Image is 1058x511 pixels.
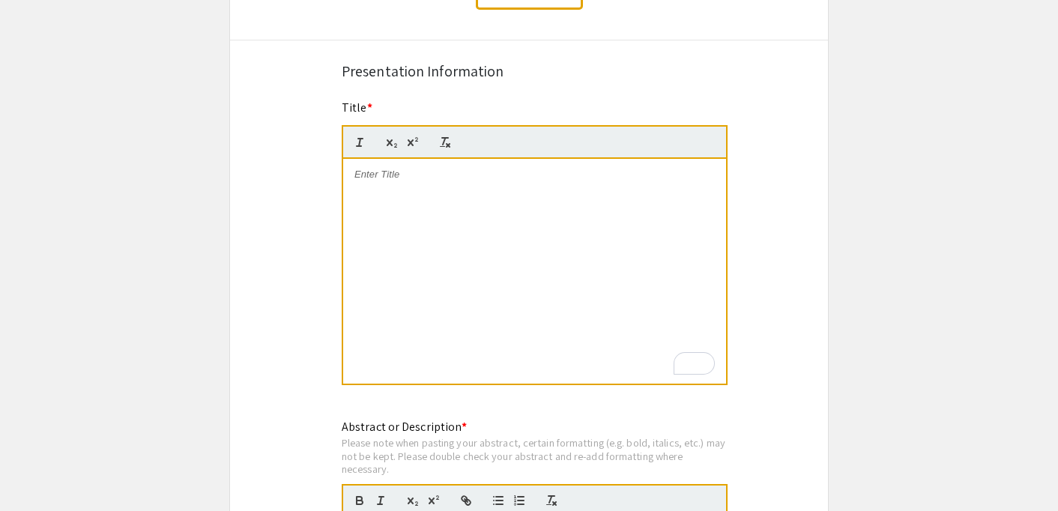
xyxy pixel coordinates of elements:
[343,159,726,384] div: To enrich screen reader interactions, please activate Accessibility in Grammarly extension settings
[342,419,467,435] mat-label: Abstract or Description
[342,100,372,115] mat-label: Title
[342,436,728,476] div: Please note when pasting your abstract, certain formatting (e.g. bold, italics, etc.) may not be ...
[11,444,64,500] iframe: Chat
[342,60,716,82] div: Presentation Information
